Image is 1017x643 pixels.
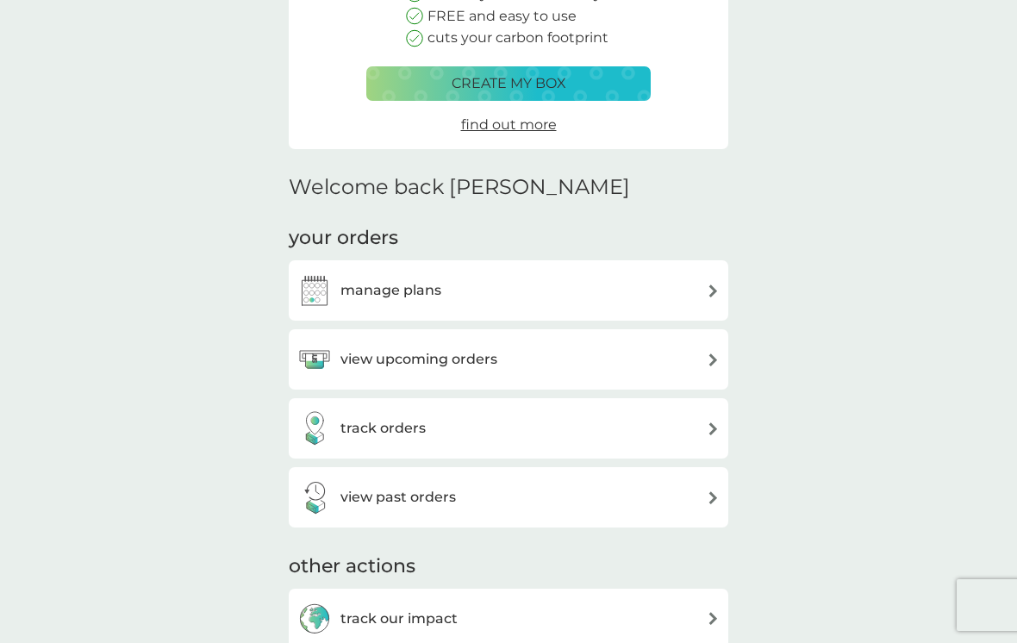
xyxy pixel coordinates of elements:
a: find out more [461,114,557,136]
p: cuts your carbon footprint [427,27,608,49]
p: create my box [452,72,566,95]
h3: view upcoming orders [340,348,497,371]
img: arrow right [707,612,720,625]
h3: other actions [289,553,415,580]
img: arrow right [707,491,720,504]
span: find out more [461,116,557,133]
img: arrow right [707,422,720,435]
button: create my box [366,66,651,101]
h3: manage plans [340,279,441,302]
p: FREE and easy to use [427,5,577,28]
h3: view past orders [340,486,456,509]
h3: track our impact [340,608,458,630]
h3: your orders [289,225,398,252]
img: arrow right [707,353,720,366]
img: arrow right [707,284,720,297]
h3: track orders [340,417,426,440]
h2: Welcome back [PERSON_NAME] [289,175,630,200]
